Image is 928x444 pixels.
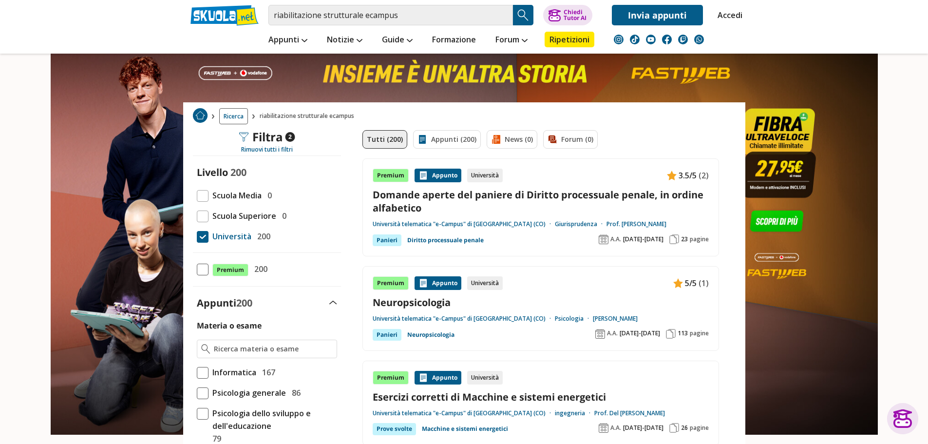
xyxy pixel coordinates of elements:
[607,329,618,337] span: A.A.
[555,409,594,417] a: ingegneria
[681,424,688,432] span: 26
[253,230,270,243] span: 200
[264,189,272,202] span: 0
[516,8,530,22] img: Cerca appunti, riassunti o versioni
[214,344,332,354] input: Ricerca materia o esame
[413,130,481,149] a: Appunti (200)
[614,35,624,44] img: instagram
[373,315,555,323] a: Università telematica "e-Campus" di [GEOGRAPHIC_DATA] (CO)
[606,220,666,228] a: Prof. [PERSON_NAME]
[212,264,248,276] span: Premium
[612,5,703,25] a: Invia appunti
[193,146,341,154] div: Rimuovi tutti i filtri
[685,277,697,290] span: 5/5
[324,32,365,49] a: Notizie
[373,169,409,182] div: Premium
[623,235,663,243] span: [DATE]-[DATE]
[422,423,508,435] a: Macchine e sistemi energetici
[278,210,286,222] span: 0
[599,234,608,244] img: Anno accademico
[699,169,709,182] span: (2)
[415,371,461,385] div: Appunto
[467,276,503,290] div: Università
[208,366,256,379] span: Informatica
[201,344,210,354] img: Ricerca materia o esame
[678,329,688,337] span: 113
[669,423,679,433] img: Pagine
[418,171,428,180] img: Appunti contenuto
[260,108,358,124] span: riabilitazione strutturale ecampus
[690,235,709,243] span: pagine
[407,329,455,341] a: Neuropsicologia
[646,35,656,44] img: youtube
[545,32,594,47] a: Ripetizioni
[379,32,415,49] a: Guide
[418,278,428,288] img: Appunti contenuto
[373,234,401,246] div: Panieri
[699,277,709,290] span: (1)
[430,32,478,49] a: Formazione
[690,424,709,432] span: pagine
[288,386,301,399] span: 86
[373,296,709,309] a: Neuropsicologia
[555,315,593,323] a: Psicologia
[373,390,709,404] a: Esercizi corretti di Macchine e sistemi energetici
[373,188,709,214] a: Domande aperte del paniere di Diritto processuale penale, in ordine alfabetico
[666,329,676,339] img: Pagine
[623,424,663,432] span: [DATE]-[DATE]
[197,296,252,309] label: Appunti
[669,234,679,244] img: Pagine
[250,263,267,275] span: 200
[595,329,605,339] img: Anno accademico
[208,386,286,399] span: Psicologia generale
[208,189,262,202] span: Scuola Media
[594,409,665,417] a: Prof. Del [PERSON_NAME]
[197,166,228,179] label: Livello
[630,35,640,44] img: tiktok
[662,35,672,44] img: facebook
[681,235,688,243] span: 23
[266,32,310,49] a: Appunti
[418,373,428,383] img: Appunti contenuto
[555,220,606,228] a: Giurisprudenza
[197,320,262,331] label: Materia o esame
[236,296,252,309] span: 200
[620,329,660,337] span: [DATE]-[DATE]
[694,35,704,44] img: WhatsApp
[467,371,503,385] div: Università
[678,35,688,44] img: twitch
[239,132,248,142] img: Filtra filtri mobile
[373,329,401,341] div: Panieri
[690,329,709,337] span: pagine
[667,171,677,180] img: Appunti contenuto
[268,5,513,25] input: Cerca appunti, riassunti o versioni
[610,235,621,243] span: A.A.
[415,276,461,290] div: Appunto
[467,169,503,182] div: Università
[239,130,295,144] div: Filtra
[373,409,555,417] a: Università telematica "e-Campus" di [GEOGRAPHIC_DATA] (CO)
[193,108,208,124] a: Home
[564,9,587,21] div: Chiedi Tutor AI
[673,278,683,288] img: Appunti contenuto
[679,169,697,182] span: 3.5/5
[407,234,484,246] a: Diritto processuale penale
[285,132,295,142] span: 2
[610,424,621,432] span: A.A.
[208,230,251,243] span: Università
[373,220,555,228] a: Università telematica "e-Campus" di [GEOGRAPHIC_DATA] (CO)
[208,210,276,222] span: Scuola Superiore
[493,32,530,49] a: Forum
[258,366,275,379] span: 167
[208,407,337,432] span: Psicologia dello sviluppo e dell'educazione
[329,301,337,305] img: Apri e chiudi sezione
[362,130,407,149] a: Tutti (200)
[373,423,416,435] div: Prove svolte
[230,166,246,179] span: 200
[599,423,608,433] img: Anno accademico
[417,135,427,144] img: Appunti filtro contenuto
[193,108,208,123] img: Home
[373,276,409,290] div: Premium
[543,5,592,25] button: ChiediTutor AI
[513,5,533,25] button: Search Button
